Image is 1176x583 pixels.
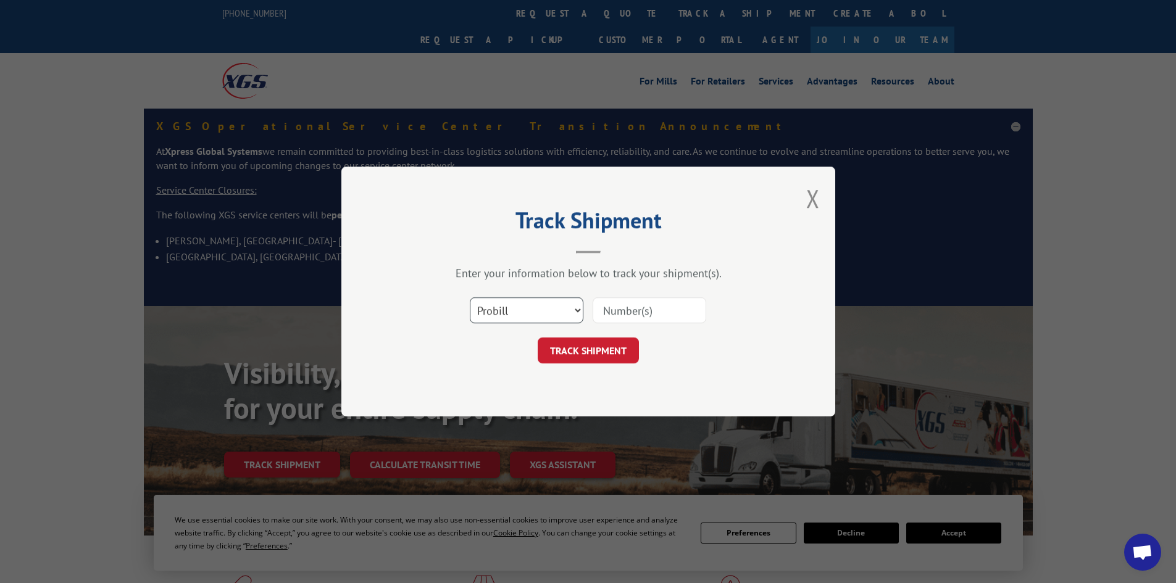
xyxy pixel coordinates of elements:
input: Number(s) [593,297,706,323]
button: Close modal [806,182,820,215]
a: Open chat [1124,534,1161,571]
button: TRACK SHIPMENT [538,337,639,363]
h2: Track Shipment [403,212,774,235]
div: Enter your information below to track your shipment(s). [403,266,774,280]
